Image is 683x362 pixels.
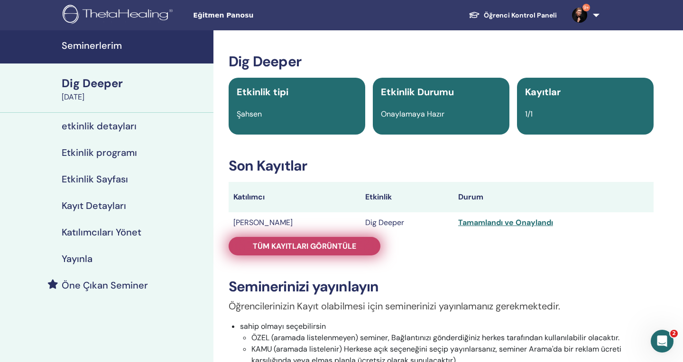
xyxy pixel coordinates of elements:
[253,241,356,251] span: Tüm kayıtları görüntüle
[360,182,453,212] th: Etkinlik
[525,109,533,119] span: 1/1
[62,91,208,103] div: [DATE]
[525,86,561,98] span: Kayıtlar
[62,75,208,91] div: Dig Deeper
[63,5,176,26] img: logo.png
[229,157,654,174] h3: Son Kayıtlar
[469,11,480,19] img: graduation-cap-white.svg
[229,299,654,313] p: Öğrencilerinizin Kayıt olabilmesi için seminerinizi yayınlamanız gerekmektedir.
[237,86,288,98] span: Etkinlik tipi
[572,8,587,23] img: default.jpg
[229,212,360,233] td: [PERSON_NAME]
[193,10,335,20] span: Eğitmen Panosu
[381,109,444,119] span: Onaylamaya Hazır
[453,182,654,212] th: Durum
[62,280,148,291] h4: Öne Çıkan Seminer
[237,109,262,119] span: Şahsen
[229,53,654,70] h3: Dig Deeper
[62,200,126,211] h4: Kayıt Detayları
[62,40,208,51] h4: Seminerlerim
[670,330,678,337] span: 2
[62,226,141,238] h4: Katılımcıları Yönet
[56,75,213,103] a: Dig Deeper[DATE]
[229,182,360,212] th: Katılımcı
[62,253,92,264] h4: Yayınla
[62,147,137,158] h4: Etkinlik programı
[251,332,654,344] li: ÖZEL (aramada listelenmeyen) seminer, Bağlantınızı gönderdiğiniz herkes tarafından kullanılabilir...
[582,4,590,11] span: 9+
[458,217,649,228] div: Tamamlandı ve Onaylandı
[62,173,128,185] h4: Etkinlik Sayfası
[229,237,380,255] a: Tüm kayıtları görüntüle
[381,86,454,98] span: Etkinlik Durumu
[651,330,674,353] iframe: Intercom live chat
[229,278,654,295] h3: Seminerinizi yayınlayın
[461,7,564,24] a: Öğrenci Kontrol Paneli
[62,120,137,132] h4: etkinlik detayları
[360,212,453,233] td: Dig Deeper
